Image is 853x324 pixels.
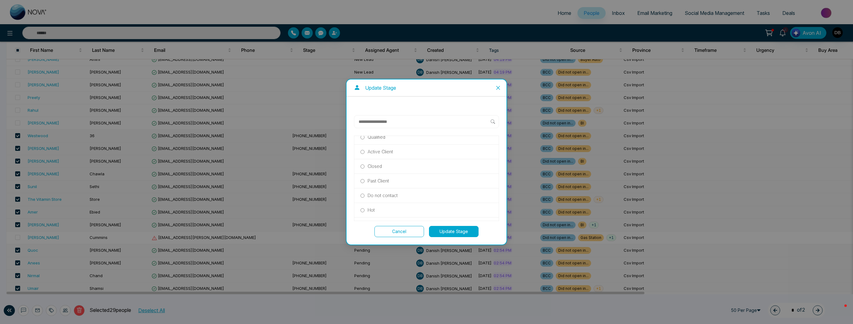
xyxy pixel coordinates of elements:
[832,303,847,318] iframe: Intercom live chat
[360,208,365,212] input: Hot
[360,164,365,169] input: Closed
[490,79,506,96] button: Close
[368,192,398,199] p: Do not contact
[360,150,365,154] input: Active Client
[368,178,389,184] p: Past Client
[429,226,479,237] button: Update Stage
[365,84,396,91] p: Update Stage
[360,179,365,183] input: Past Client
[496,85,501,90] span: close
[374,226,424,237] button: Cancel
[368,148,393,155] p: Active Client
[360,194,365,198] input: Do not contact
[360,135,365,139] input: Qualified
[368,163,382,170] p: Closed
[368,134,385,141] p: Qualified
[368,207,375,214] p: Hot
